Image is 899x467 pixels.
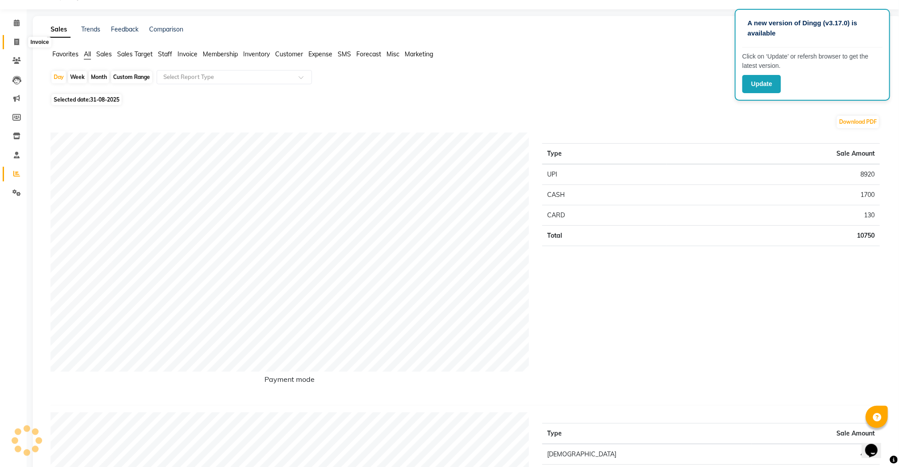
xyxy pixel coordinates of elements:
a: Comparison [149,25,183,33]
span: Staff [158,50,172,58]
span: Marketing [405,50,433,58]
td: Total [542,226,666,246]
div: Day [51,71,66,83]
a: Trends [81,25,100,33]
span: SMS [338,50,351,58]
td: CARD [542,205,666,226]
td: 10750 [666,226,880,246]
span: Customer [275,50,303,58]
span: Sales Target [117,50,153,58]
p: A new version of Dingg (v3.17.0) is available [748,18,877,38]
div: Invoice [28,37,51,47]
a: Feedback [111,25,138,33]
span: Expense [308,50,332,58]
button: Download PDF [837,116,879,128]
td: 8920 [666,164,880,185]
th: Type [542,144,666,165]
h6: Payment mode [51,375,529,387]
div: Week [68,71,87,83]
a: Sales [47,22,71,38]
span: 31-08-2025 [90,96,119,103]
td: CASH [542,185,666,205]
td: 1700 [666,185,880,205]
td: 4290 [752,444,880,465]
td: 130 [666,205,880,226]
p: Click on ‘Update’ or refersh browser to get the latest version. [742,52,883,71]
span: Invoice [177,50,197,58]
iframe: chat widget [862,432,890,458]
span: Selected date: [51,94,122,105]
span: Favorites [52,50,79,58]
div: Month [89,71,109,83]
button: Update [742,75,781,93]
span: All [84,50,91,58]
span: Sales [96,50,112,58]
th: Type [542,424,752,444]
div: Custom Range [111,71,152,83]
span: Inventory [243,50,270,58]
span: Membership [203,50,238,58]
th: Sale Amount [752,424,880,444]
td: [DEMOGRAPHIC_DATA] [542,444,752,465]
span: Forecast [356,50,381,58]
th: Sale Amount [666,144,880,165]
span: Misc [386,50,399,58]
td: UPI [542,164,666,185]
